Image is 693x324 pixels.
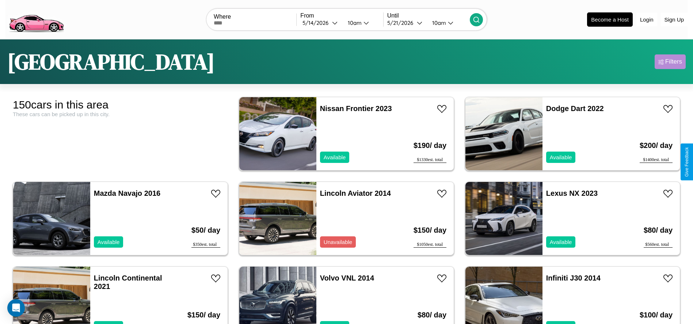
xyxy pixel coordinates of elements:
[191,242,220,248] div: $ 350 est. total
[546,189,598,197] a: Lexus NX 2023
[414,242,446,248] div: $ 1050 est. total
[414,157,446,163] div: $ 1330 est. total
[94,274,162,290] a: Lincoln Continental 2021
[320,104,392,113] a: Nissan Frontier 2023
[214,14,296,20] label: Where
[550,152,572,162] p: Available
[13,111,228,117] div: These cars can be picked up in this city.
[324,237,352,247] p: Unavailable
[587,12,633,27] button: Become a Host
[661,13,688,26] button: Sign Up
[546,104,604,113] a: Dodge Dart 2022
[342,19,383,27] button: 10am
[414,134,446,157] h3: $ 190 / day
[302,19,332,26] div: 5 / 14 / 2026
[320,189,391,197] a: Lincoln Aviator 2014
[5,4,67,34] img: logo
[7,47,215,77] h1: [GEOGRAPHIC_DATA]
[94,189,160,197] a: Mazda Navajo 2016
[98,237,120,247] p: Available
[655,54,686,69] button: Filters
[644,219,673,242] h3: $ 80 / day
[300,19,342,27] button: 5/14/2026
[320,274,374,282] a: Volvo VNL 2014
[644,242,673,248] div: $ 560 est. total
[387,12,470,19] label: Until
[344,19,363,26] div: 10am
[191,219,220,242] h3: $ 50 / day
[640,134,673,157] h3: $ 200 / day
[665,58,682,65] div: Filters
[684,147,689,177] div: Give Feedback
[636,13,657,26] button: Login
[324,152,346,162] p: Available
[13,99,228,111] div: 150 cars in this area
[7,299,25,317] div: Open Intercom Messenger
[640,157,673,163] div: $ 1400 est. total
[387,19,417,26] div: 5 / 21 / 2026
[429,19,448,26] div: 10am
[414,219,446,242] h3: $ 150 / day
[550,237,572,247] p: Available
[300,12,383,19] label: From
[546,274,601,282] a: Infiniti J30 2014
[426,19,470,27] button: 10am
